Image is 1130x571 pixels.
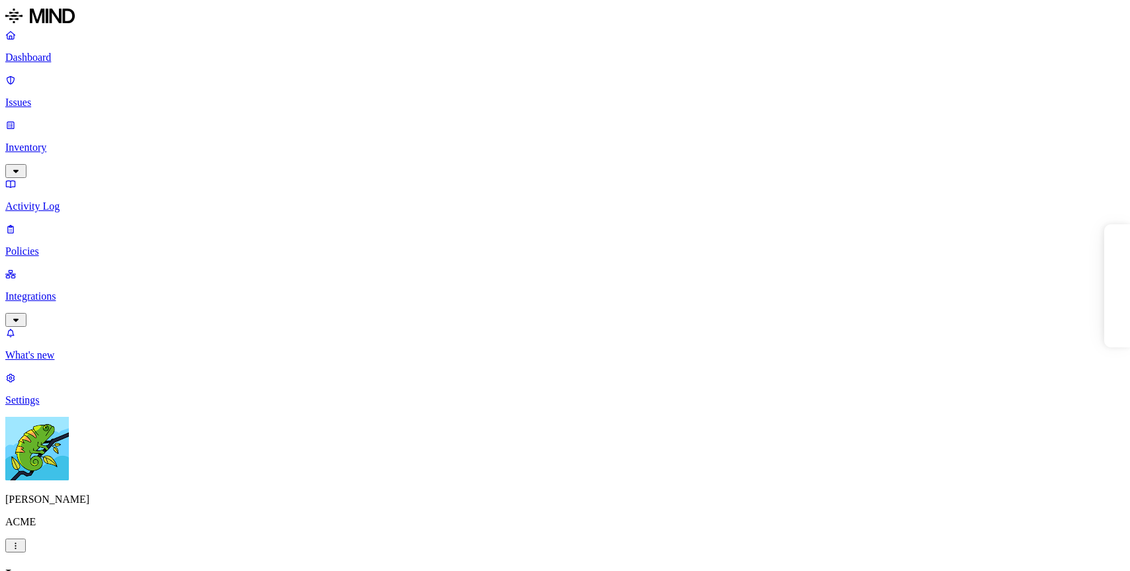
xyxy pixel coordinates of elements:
[5,223,1125,257] a: Policies
[5,119,1125,176] a: Inventory
[5,178,1125,212] a: Activity Log
[5,142,1125,154] p: Inventory
[5,394,1125,406] p: Settings
[5,417,69,480] img: Yuval Meshorer
[5,268,1125,325] a: Integrations
[5,245,1125,257] p: Policies
[5,29,1125,64] a: Dashboard
[5,5,1125,29] a: MIND
[5,200,1125,212] p: Activity Log
[5,74,1125,109] a: Issues
[5,97,1125,109] p: Issues
[5,349,1125,361] p: What's new
[5,5,75,26] img: MIND
[5,516,1125,528] p: ACME
[5,372,1125,406] a: Settings
[5,290,1125,302] p: Integrations
[5,327,1125,361] a: What's new
[5,52,1125,64] p: Dashboard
